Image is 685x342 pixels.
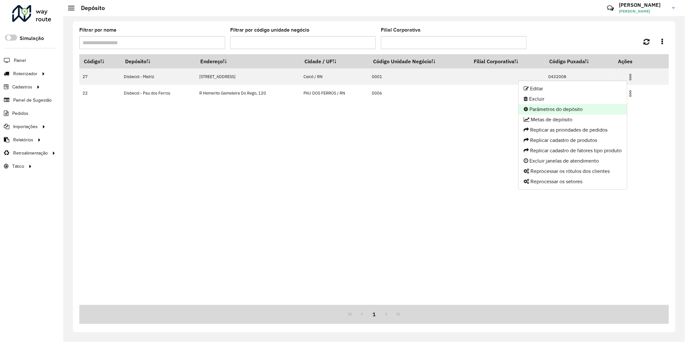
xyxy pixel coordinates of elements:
[369,68,469,85] td: 0001
[519,125,627,135] li: Replicar as prioridades de pedidos
[519,115,627,125] li: Metas de depósito
[545,68,614,85] td: 0432008
[469,55,545,68] th: Filial Corporativa
[79,55,121,68] th: Código
[519,104,627,115] li: Parâmetros do depósito
[614,55,652,68] th: Ações
[196,68,300,85] td: [STREET_ADDRESS]
[13,136,33,143] span: Relatórios
[619,2,667,8] h3: [PERSON_NAME]
[603,1,617,15] a: Contato Rápido
[14,57,26,64] span: Painel
[300,68,369,85] td: Caicó / RN
[369,55,469,68] th: Código Unidade Negócio
[13,70,37,77] span: Roteirizador
[519,166,627,176] li: Reprocessar os rótulos dos clientes
[368,308,380,320] button: 1
[619,8,667,14] span: [PERSON_NAME]
[369,85,469,101] td: 0006
[300,85,369,101] td: PAU DOS FERROS / RN
[121,55,196,68] th: Depósito
[12,110,28,117] span: Pedidos
[13,97,52,104] span: Painel de Sugestão
[196,55,300,68] th: Endereço
[196,85,300,101] td: R Hemerito Gameleira Do Rego, 120
[74,5,105,12] h2: Depósito
[12,84,32,90] span: Cadastros
[519,94,627,104] li: Excluir
[20,35,44,42] label: Simulação
[519,135,627,146] li: Replicar cadastro de produtos
[79,68,121,85] td: 27
[519,176,627,187] li: Reprocessar os setores
[519,146,627,156] li: Replicar cadastro de fatores tipo produto
[12,163,24,170] span: Tático
[121,85,196,101] td: Disbecol - Pau dos Ferros
[13,123,38,130] span: Importações
[381,26,421,34] label: Filial Corporativa
[519,156,627,166] li: Excluir janelas de atendimento
[79,26,116,34] label: Filtrar por nome
[230,26,310,34] label: Filtrar por código unidade negócio
[13,150,48,156] span: Retroalimentação
[79,85,121,101] td: 22
[519,84,627,94] li: Editar
[121,68,196,85] td: Disbecol - Matriz
[300,55,369,68] th: Cidade / UF
[545,55,614,68] th: Código Puxada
